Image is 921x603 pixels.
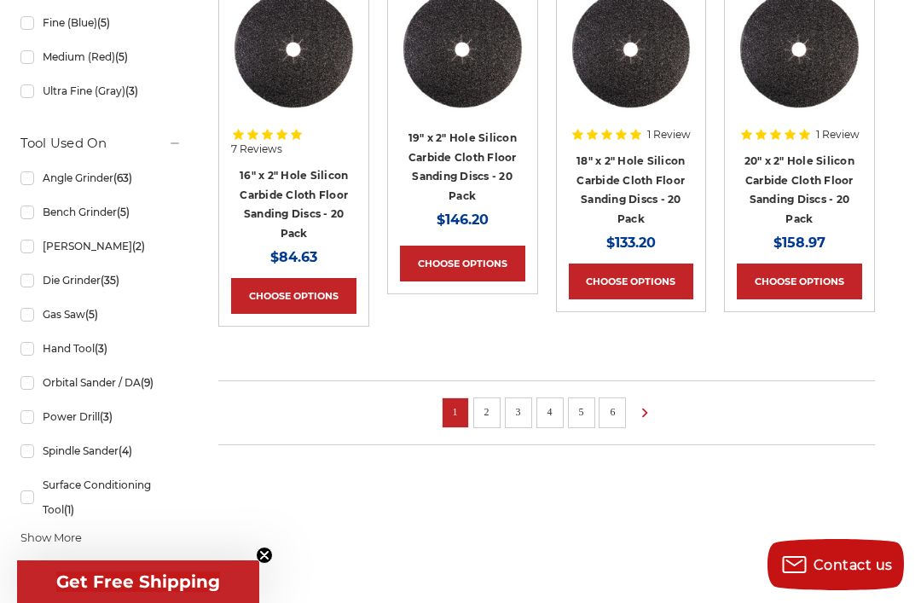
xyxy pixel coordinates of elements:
[17,560,259,603] div: Get Free ShippingClose teaser
[767,539,904,590] button: Contact us
[576,154,685,225] a: 18" x 2" Hole Silicon Carbide Cloth Floor Sanding Discs - 20 Pack
[573,403,590,421] a: 5
[117,206,130,218] span: (5)
[20,163,182,193] a: Angle Grinder
[20,368,182,397] a: Orbital Sander / DA
[744,154,854,225] a: 20" x 2" Hole Silicon Carbide Cloth Floor Sanding Discs - 20 Pack
[20,42,182,72] a: Medium (Red)
[231,278,356,314] a: Choose Options
[510,403,527,421] a: 3
[569,264,694,299] a: Choose Options
[20,299,182,329] a: Gas Saw
[56,571,220,592] span: Get Free Shipping
[20,8,182,38] a: Fine (Blue)
[231,144,282,154] span: 7 Reviews
[814,557,893,573] span: Contact us
[20,197,182,227] a: Bench Grinder
[773,235,825,251] span: $158.97
[20,530,82,547] span: Show More
[408,131,517,202] a: 19" x 2" Hole Silicon Carbide Cloth Floor Sanding Discs - 20 Pack
[20,333,182,363] a: Hand Tool
[816,130,860,140] span: 1 Review
[100,410,113,423] span: (3)
[113,171,132,184] span: (63)
[85,308,98,321] span: (5)
[101,274,119,287] span: (35)
[20,436,182,466] a: Spindle Sander
[20,470,182,525] a: Surface Conditioning Tool
[64,503,74,516] span: (1)
[20,402,182,432] a: Power Drill
[737,264,862,299] a: Choose Options
[240,169,348,240] a: 16" x 2" Hole Silicon Carbide Cloth Floor Sanding Discs - 20 Pack
[647,130,691,140] span: 1 Review
[542,403,559,421] a: 4
[400,246,525,281] a: Choose Options
[606,235,656,251] span: $133.20
[447,403,464,421] a: 1
[125,84,138,97] span: (3)
[97,16,110,29] span: (5)
[20,265,182,295] a: Die Grinder
[478,403,495,421] a: 2
[132,240,145,252] span: (2)
[256,547,273,564] button: Close teaser
[604,403,621,421] a: 6
[141,376,153,389] span: (9)
[270,249,317,265] span: $84.63
[115,50,128,63] span: (5)
[20,133,182,154] h5: Tool Used On
[119,444,132,457] span: (4)
[20,76,182,106] a: Ultra Fine (Gray)
[20,231,182,261] a: [PERSON_NAME]
[95,342,107,355] span: (3)
[437,212,489,228] span: $146.20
